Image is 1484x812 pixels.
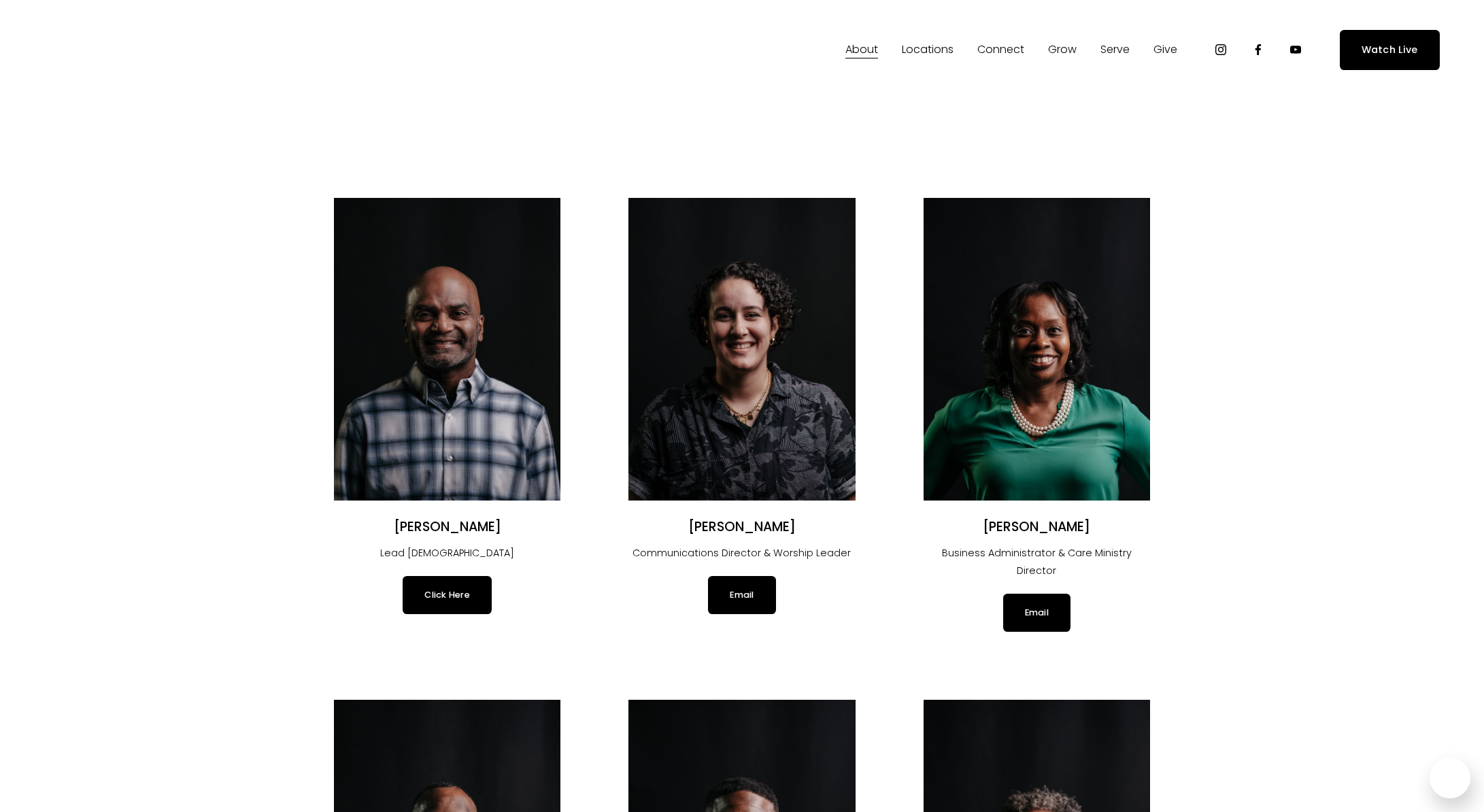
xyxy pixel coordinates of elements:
img: Fellowship Memphis [44,36,234,63]
a: folder dropdown [1100,39,1130,61]
a: folder dropdown [845,39,878,61]
span: Locations [902,40,954,60]
a: folder dropdown [977,39,1024,61]
p: Communications Director & Worship Leader [628,545,855,562]
img: Angélica Smith [628,198,855,501]
a: Watch Live [1340,30,1440,70]
a: Email [708,576,775,614]
span: Give [1153,40,1177,60]
a: folder dropdown [902,39,954,61]
p: Business Administrator & Care Ministry Director [924,545,1150,580]
span: Connect [977,40,1024,60]
a: Facebook [1251,43,1265,56]
span: About [845,40,878,60]
span: Grow [1048,40,1077,60]
h2: [PERSON_NAME] [334,519,560,536]
a: Email [1003,594,1070,632]
a: Instagram [1214,43,1228,56]
p: Lead [DEMOGRAPHIC_DATA] [334,545,560,562]
span: Serve [1100,40,1130,60]
a: YouTube [1289,43,1302,56]
a: Click Here [403,576,492,614]
a: folder dropdown [1048,39,1077,61]
a: folder dropdown [1153,39,1177,61]
h2: [PERSON_NAME] [628,519,855,536]
h2: [PERSON_NAME] [924,519,1150,536]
